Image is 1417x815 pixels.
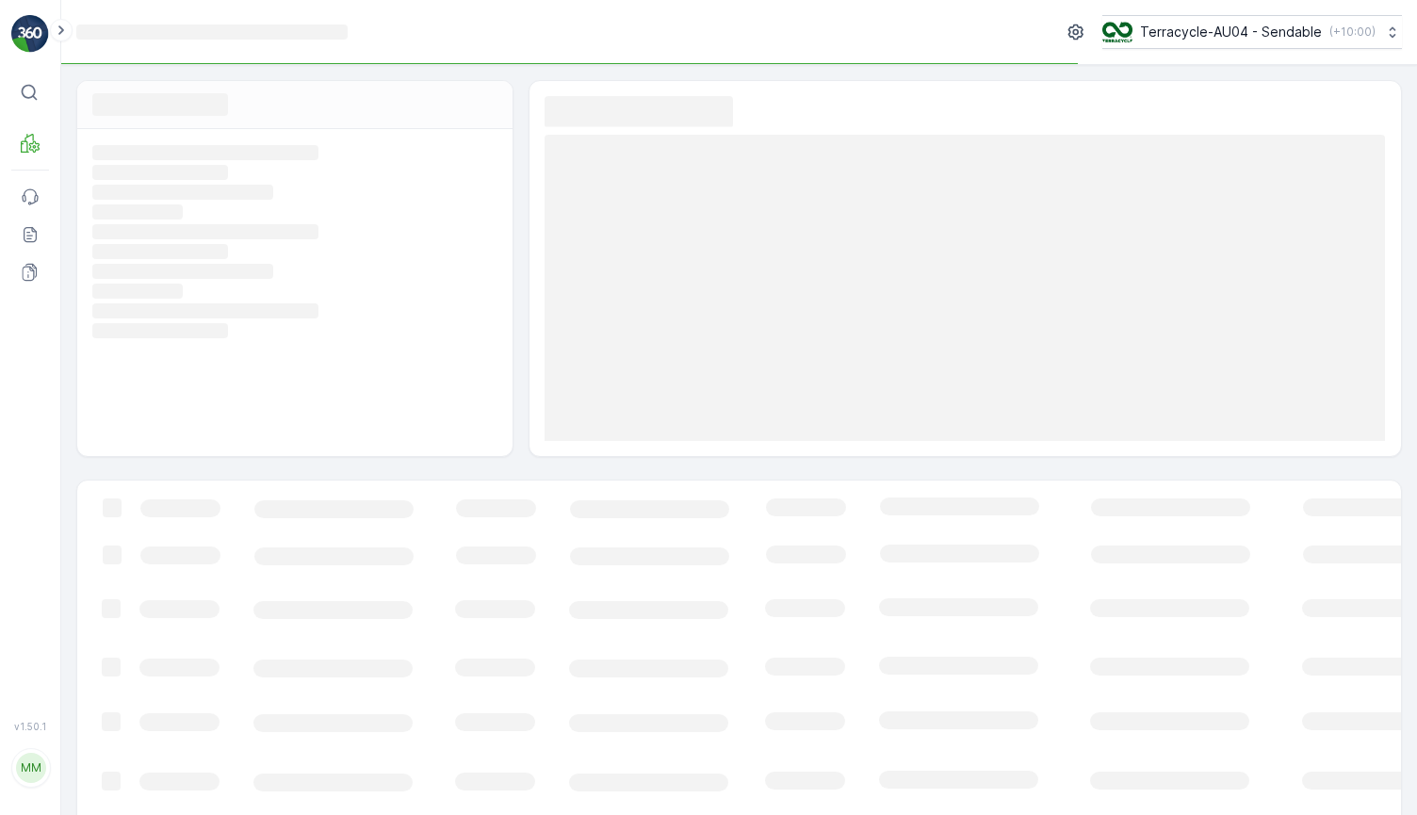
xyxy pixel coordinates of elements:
[1102,22,1132,42] img: terracycle_logo.png
[1102,15,1402,49] button: Terracycle-AU04 - Sendable(+10:00)
[11,721,49,732] span: v 1.50.1
[11,736,49,800] button: MM
[16,753,46,783] div: MM
[11,15,49,53] img: logo
[1329,24,1376,40] p: ( +10:00 )
[1140,23,1322,41] p: Terracycle-AU04 - Sendable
